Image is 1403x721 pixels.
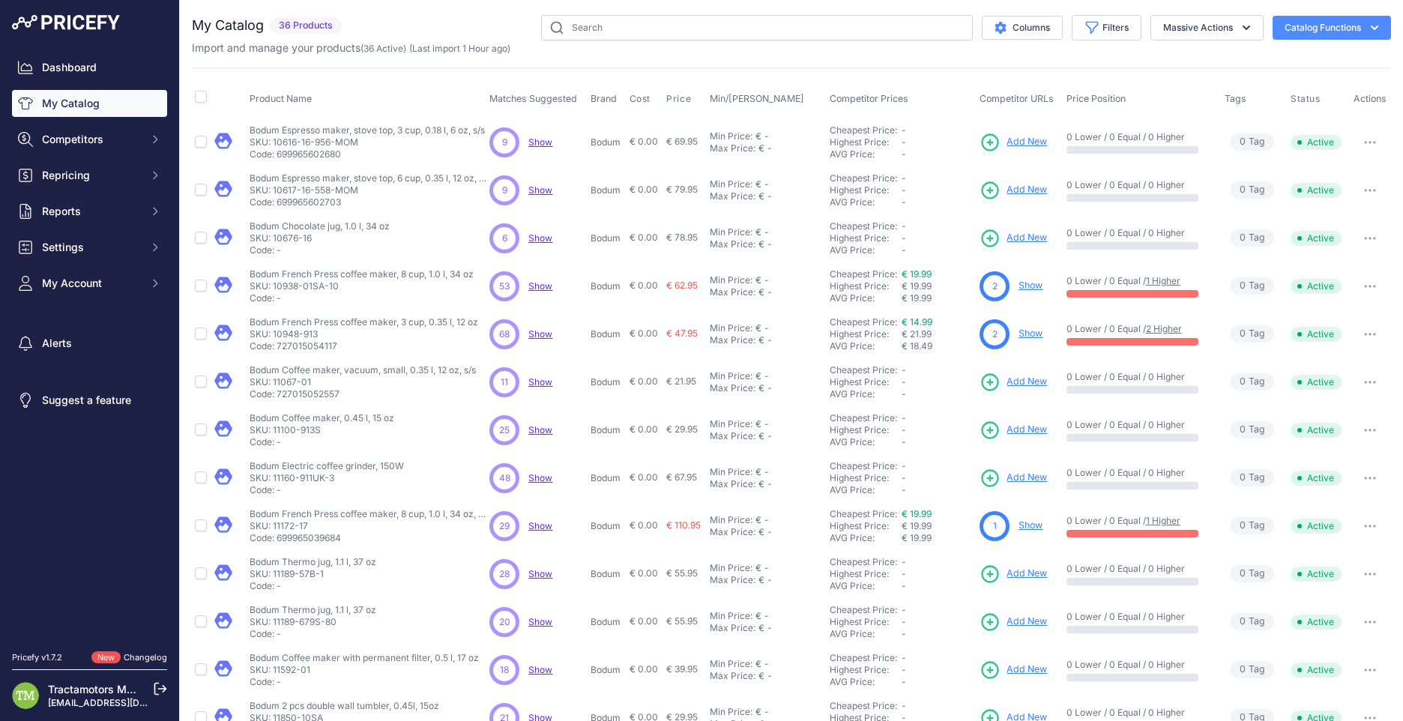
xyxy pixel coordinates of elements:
div: AVG Price: [830,484,902,496]
span: ( ) [360,43,406,54]
span: - [902,172,906,184]
span: 0 [1240,231,1246,245]
span: - [902,388,906,399]
span: - [902,376,906,387]
span: 29 [499,519,510,533]
span: 0 [1240,471,1246,485]
div: Highest Price: [830,376,902,388]
span: Active [1291,471,1342,486]
p: 0 Lower / 0 Equal / 0 Higher [1066,227,1210,239]
a: Show [1019,280,1043,291]
a: Add New [980,612,1047,633]
span: Active [1291,375,1342,390]
span: 25 [499,423,510,437]
a: Cheapest Price: [830,460,897,471]
span: 68 [499,328,510,341]
span: 0 [1240,519,1246,533]
span: € 67.95 [666,471,697,483]
a: Add New [980,468,1047,489]
button: Competitors [12,126,167,153]
a: 2 Higher [1146,323,1182,334]
a: 1 Higher [1146,515,1180,526]
div: Min Price: [710,370,752,382]
a: Cheapest Price: [830,124,897,136]
span: € 21.99 [902,328,932,340]
p: Code: 727015052557 [250,388,476,400]
span: Show [528,520,552,531]
span: Show [528,184,552,196]
span: € 69.95 [666,136,698,147]
span: Competitors [42,132,140,147]
span: Add New [1007,135,1047,149]
p: 0 Lower / 0 Equal / [1066,323,1210,335]
a: Cheapest Price: [830,604,897,615]
span: Min/[PERSON_NAME] [710,93,804,104]
h2: My Catalog [192,15,264,36]
a: Show [528,664,552,675]
a: Show [528,424,552,435]
a: Add New [980,132,1047,153]
span: Active [1291,135,1342,150]
a: Show [528,328,552,340]
span: Tag [1231,517,1274,534]
a: Show [1019,328,1043,339]
p: SKU: 11067-01 [250,376,476,388]
a: Cheapest Price: [830,700,897,711]
div: AVG Price: [830,196,902,208]
span: € 0.00 [630,471,658,483]
p: 0 Lower / 0 Equal / 0 Higher [1066,179,1210,191]
div: - [761,226,769,238]
p: Bodum [591,280,624,292]
a: Cheapest Price: [830,316,897,328]
a: Cheapest Price: [830,172,897,184]
div: AVG Price: [830,292,902,304]
div: Min Price: [710,130,752,142]
a: Suggest a feature [12,387,167,414]
span: 2 [992,328,998,341]
a: € 19.99 [902,508,932,519]
div: Highest Price: [830,184,902,196]
p: 0 Lower / 0 Equal / 0 Higher [1066,371,1210,383]
span: Status [1291,93,1321,105]
div: Max Price: [710,142,755,154]
button: Settings [12,234,167,261]
span: 9 [502,136,507,149]
a: Show [1019,519,1043,531]
button: Status [1291,93,1324,105]
div: € [758,382,764,394]
p: SKU: 10617-16-558-MOM [250,184,489,196]
span: My Account [42,276,140,291]
div: - [761,418,769,430]
span: - [902,232,906,244]
span: Brand [591,93,617,104]
span: € 0.00 [630,375,658,387]
a: Cheapest Price: [830,364,897,375]
p: Bodum Electric coffee grinder, 150W [250,460,404,472]
a: Add New [980,372,1047,393]
div: AVG Price: [830,244,902,256]
span: Add New [1007,663,1047,677]
span: € 0.00 [630,519,658,531]
div: - [764,238,772,250]
p: SKU: 11100-913S [250,424,394,436]
div: Highest Price: [830,472,902,484]
span: € 21.95 [666,375,696,387]
span: € 0.00 [630,280,658,291]
span: Price [666,93,691,105]
div: Min Price: [710,322,752,334]
div: Min Price: [710,226,752,238]
input: Search [541,15,973,40]
p: Code: - [250,244,390,256]
div: - [764,382,772,394]
span: € 47.95 [666,328,698,339]
p: Bodum [591,424,624,436]
span: € 0.00 [630,328,658,339]
span: - [902,436,906,447]
p: Bodum French Press coffee maker, 8 cup, 1.0 l, 34 oz, s/s [250,508,489,520]
button: Cost [630,93,654,105]
p: 0 Lower / 0 Equal / 0 Higher [1066,467,1210,479]
div: Min Price: [710,274,752,286]
a: Show [528,568,552,579]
